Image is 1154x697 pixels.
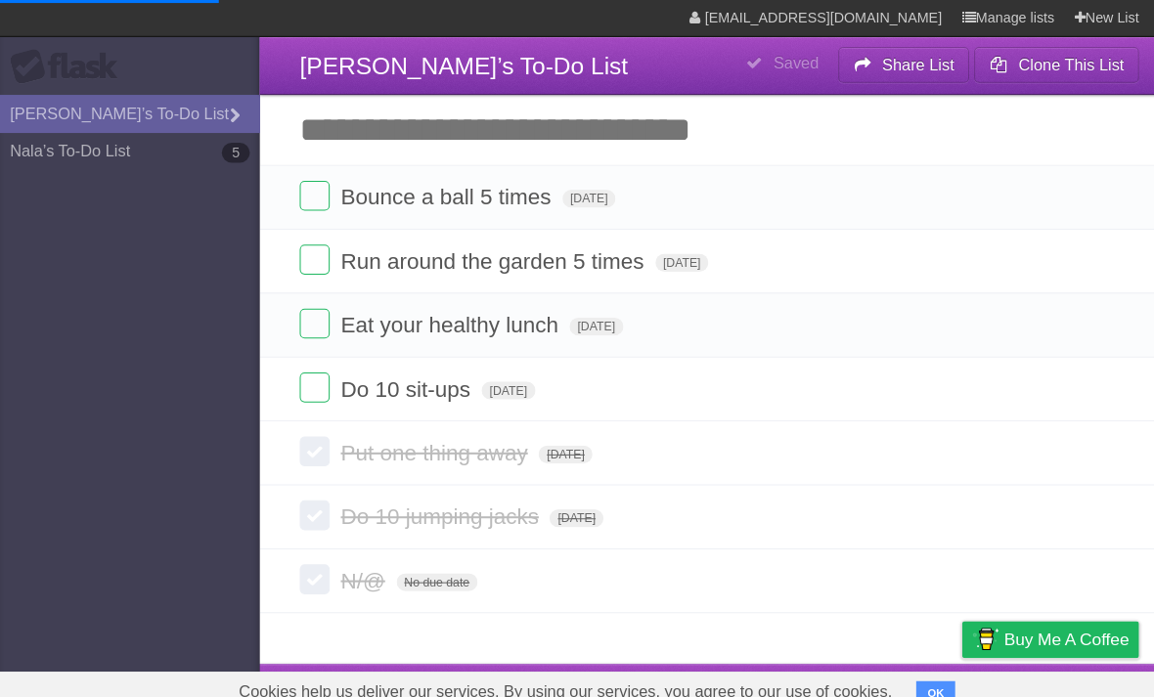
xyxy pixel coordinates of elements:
[214,658,893,697] span: Cookies help us deliver our services. By using our services, you agree to our use of cookies.
[333,181,544,205] span: Bounce a ball 5 times
[821,46,950,81] button: Share List
[471,373,524,391] span: [DATE]
[293,302,323,331] label: Done
[333,369,466,393] span: Do 10 sit-ups
[217,140,244,159] b: 5
[757,54,801,70] b: Saved
[333,243,635,268] span: Run around the garden 5 times
[293,552,323,582] label: Done
[10,48,127,83] div: Flask
[997,55,1100,71] b: Clone This List
[746,655,825,692] a: Developers
[333,494,532,518] span: Do 10 jumping jacks
[897,667,935,690] button: OK
[333,306,552,330] span: Eat your healthy lunch
[954,46,1115,81] button: Clone This List
[293,427,323,457] label: Done
[952,609,978,642] img: Buy me a coffee
[527,436,580,454] span: [DATE]
[992,655,1115,692] a: Suggest a feature
[293,365,323,394] label: Done
[333,431,521,456] span: Put one thing away
[916,655,967,692] a: Privacy
[293,51,615,77] span: [PERSON_NAME]’s To-Do List
[333,556,381,581] span: N/@
[293,490,323,519] label: Done
[557,311,610,328] span: [DATE]
[850,655,893,692] a: Terms
[551,186,603,203] span: [DATE]
[538,499,591,516] span: [DATE]
[293,240,323,269] label: Done
[388,561,467,579] span: No due date
[293,177,323,206] label: Done
[682,655,723,692] a: About
[942,608,1115,644] a: Buy me a coffee
[983,609,1105,643] span: Buy me a coffee
[864,55,934,71] b: Share List
[642,248,694,266] span: [DATE]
